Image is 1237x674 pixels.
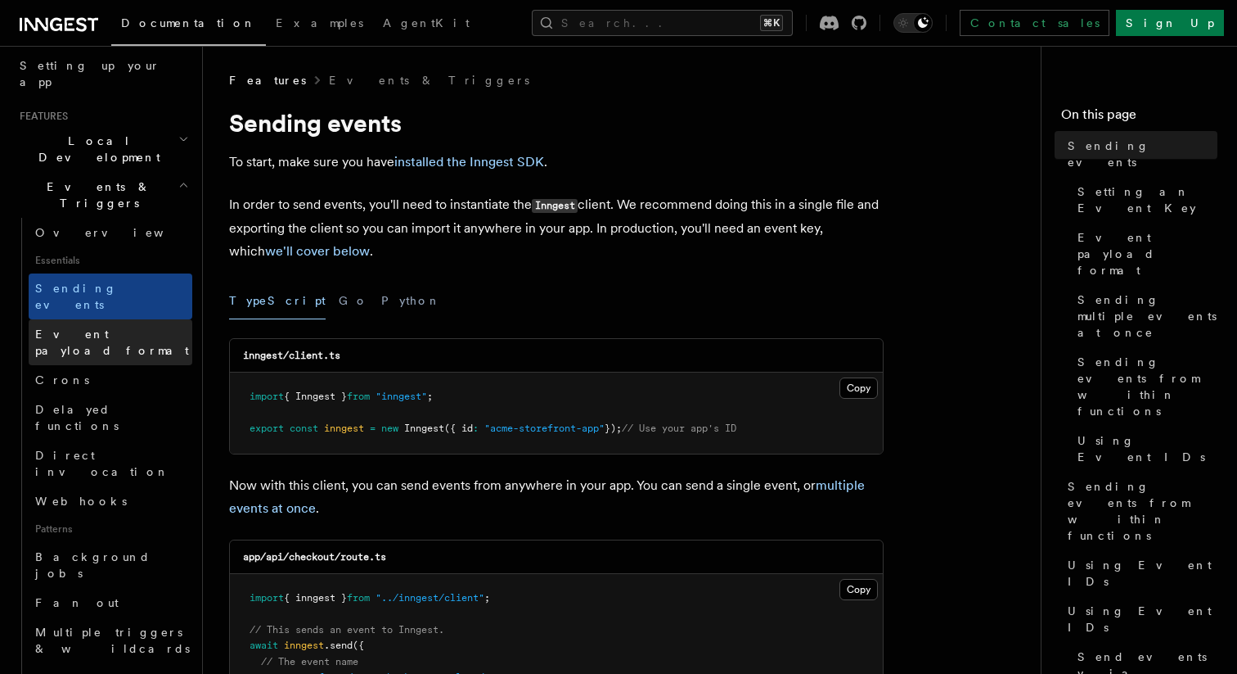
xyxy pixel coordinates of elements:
[893,13,933,33] button: Toggle dark mode
[13,126,192,172] button: Local Development
[1068,603,1217,636] span: Using Event IDs
[1071,426,1217,472] a: Using Event IDs
[839,579,878,600] button: Copy
[339,283,368,319] button: Go
[13,51,192,97] a: Setting up your app
[1077,292,1217,341] span: Sending multiple events at once
[35,449,169,478] span: Direct invocation
[1077,229,1217,278] span: Event payload format
[353,640,364,651] span: ({
[1061,105,1217,131] h4: On this page
[261,656,358,667] span: // The event name
[622,423,736,434] span: // Use your app's ID
[427,391,433,402] span: ;
[1077,354,1217,419] span: Sending events from within functions
[243,350,340,361] code: inngest/client.ts
[1071,223,1217,285] a: Event payload format
[329,72,529,88] a: Events & Triggers
[229,108,884,138] h1: Sending events
[1077,432,1217,465] span: Using Event IDs
[229,283,326,319] button: TypeScript
[324,640,353,651] span: .send
[35,403,119,432] span: Delayed functions
[265,243,370,259] a: we'll cover below
[243,551,386,563] code: app/api/checkout/route.ts
[394,154,544,170] a: installed the Inngest SDK
[1061,131,1217,177] a: Sending events
[484,423,605,434] span: "acme-storefront-app"
[35,328,189,357] span: Event payload format
[1061,550,1217,596] a: Using Event IDs
[29,542,192,588] a: Background jobs
[760,15,783,31] kbd: ⌘K
[29,617,192,663] a: Multiple triggers & wildcards
[960,10,1109,36] a: Contact sales
[444,423,473,434] span: ({ id
[35,282,117,311] span: Sending events
[1068,478,1217,544] span: Sending events from within functions
[35,373,89,387] span: Crons
[370,423,376,434] span: =
[1068,557,1217,590] span: Using Event IDs
[605,423,622,434] span: });
[284,640,324,651] span: inngest
[111,5,266,46] a: Documentation
[404,423,444,434] span: Inngest
[13,110,68,123] span: Features
[1061,472,1217,550] a: Sending events from within functions
[381,283,441,319] button: Python
[324,423,364,434] span: inngest
[35,495,127,508] span: Webhooks
[29,516,192,542] span: Patterns
[839,378,878,399] button: Copy
[250,423,284,434] span: export
[35,226,204,239] span: Overview
[383,16,470,29] span: AgentKit
[373,5,479,44] a: AgentKit
[1071,177,1217,223] a: Setting an Event Key
[121,16,256,29] span: Documentation
[229,477,865,516] a: multiple events at once
[266,5,373,44] a: Examples
[35,596,119,609] span: Fan out
[284,391,347,402] span: { Inngest }
[1061,596,1217,642] a: Using Event IDs
[250,640,278,651] span: await
[20,59,160,88] span: Setting up your app
[473,423,479,434] span: :
[29,395,192,441] a: Delayed functions
[276,16,363,29] span: Examples
[29,247,192,274] span: Essentials
[381,423,398,434] span: new
[29,365,192,395] a: Crons
[29,588,192,617] a: Fan out
[29,441,192,486] a: Direct invocation
[1077,183,1217,216] span: Setting an Event Key
[229,474,884,520] p: Now with this client, you can send events from anywhere in your app. You can send a single event,...
[532,199,578,213] code: Inngest
[29,274,192,319] a: Sending events
[29,319,192,365] a: Event payload format
[532,10,793,36] button: Search...⌘K
[347,391,370,402] span: from
[29,486,192,516] a: Webhooks
[376,592,484,604] span: "../inngest/client"
[376,391,427,402] span: "inngest"
[284,592,347,604] span: { inngest }
[13,172,192,218] button: Events & Triggers
[13,179,178,211] span: Events & Triggers
[35,550,151,580] span: Background jobs
[250,391,284,402] span: import
[290,423,318,434] span: const
[13,133,178,165] span: Local Development
[250,592,284,604] span: import
[1116,10,1224,36] a: Sign Up
[1071,285,1217,347] a: Sending multiple events at once
[229,193,884,263] p: In order to send events, you'll need to instantiate the client. We recommend doing this in a sing...
[229,72,306,88] span: Features
[1068,138,1217,170] span: Sending events
[29,218,192,247] a: Overview
[484,592,490,604] span: ;
[35,626,190,655] span: Multiple triggers & wildcards
[1071,347,1217,426] a: Sending events from within functions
